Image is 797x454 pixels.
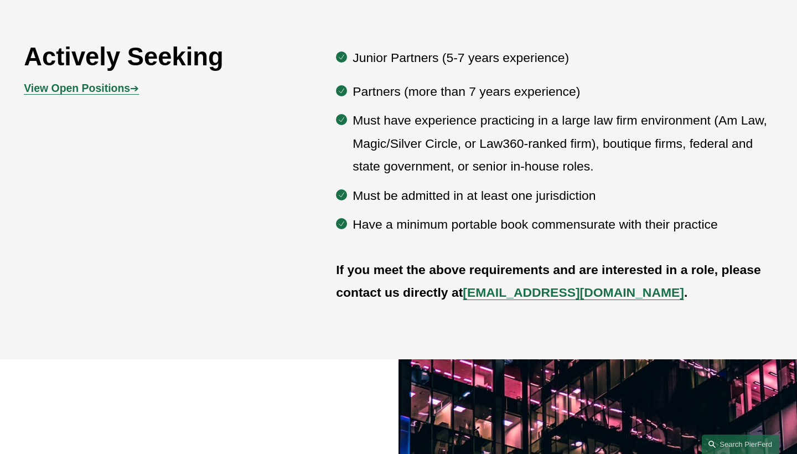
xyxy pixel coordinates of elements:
[353,184,773,207] p: Must be admitted in at least one jurisdiction
[24,82,130,94] strong: View Open Positions
[684,285,687,300] strong: .
[24,82,139,94] a: View Open Positions➔
[353,47,773,69] p: Junior Partners (5-7 years experience)
[353,80,773,103] p: Partners (more than 7 years experience)
[336,262,764,300] strong: If you meet the above requirements and are interested in a role, please contact us directly at
[24,82,139,94] span: ➔
[353,213,773,236] p: Have a minimum portable book commensurate with their practice
[24,42,273,73] h2: Actively Seeking
[702,435,779,454] a: Search this site
[353,109,773,178] p: Must have experience practicing in a large law firm environment (Am Law, Magic/Silver Circle, or ...
[463,285,684,300] a: [EMAIL_ADDRESS][DOMAIN_NAME]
